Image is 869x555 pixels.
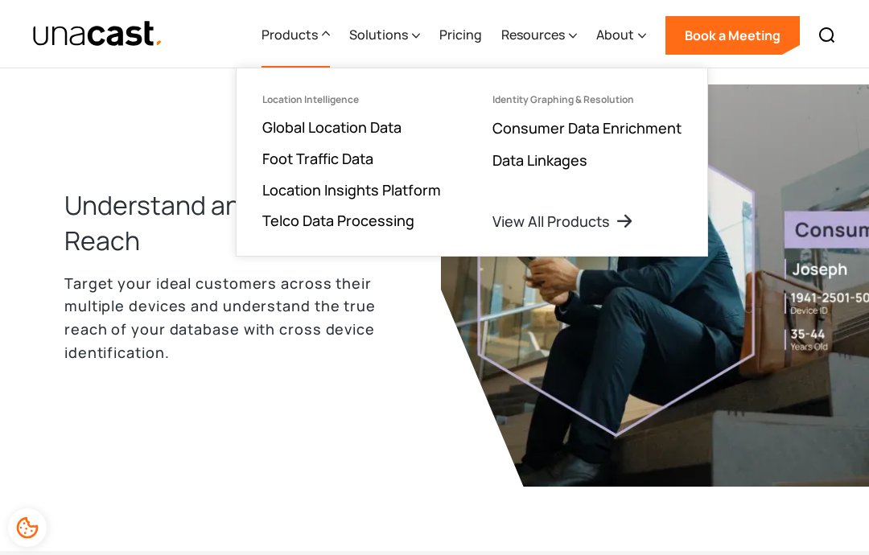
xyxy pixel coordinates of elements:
h3: Understand and Increase Reach [64,187,377,258]
a: Global Location Data [262,117,402,137]
p: Target your ideal customers across their multiple devices and understand the true reach of your d... [64,272,377,364]
div: Identity Graphing & Resolution [492,94,634,105]
a: Book a Meeting [665,16,800,55]
div: Resources [501,25,565,44]
a: home [32,20,163,48]
nav: Products [236,68,708,257]
div: Resources [501,2,577,68]
a: Data Linkages [492,150,587,170]
div: Location Intelligence [262,94,359,105]
a: Consumer Data Enrichment [492,118,682,138]
img: Unacast text logo [32,20,163,48]
a: Pricing [439,2,482,68]
div: Products [262,2,330,68]
div: Solutions [349,25,408,44]
div: Products [262,25,318,44]
div: Cookie Preferences [8,508,47,547]
a: Location Insights Platform [262,180,441,199]
a: Telco Data Processing [262,211,414,230]
div: About [596,2,646,68]
img: Search icon [818,26,837,45]
div: Solutions [349,2,420,68]
a: View All Products [492,212,634,231]
a: Foot Traffic Data [262,149,373,168]
div: About [596,25,634,44]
